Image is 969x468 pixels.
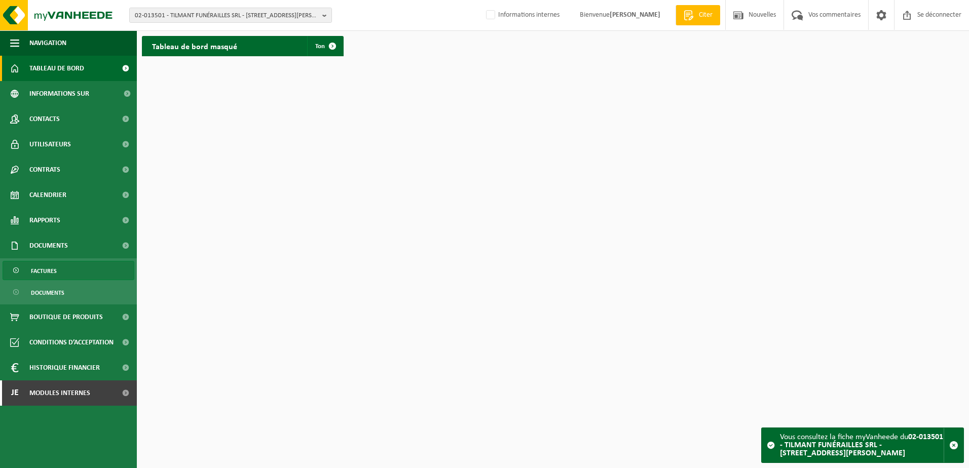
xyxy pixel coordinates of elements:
[29,157,60,182] span: Contrats
[29,380,90,406] span: Modules internes
[29,355,100,380] span: Historique financier
[135,8,318,23] span: 02-013501 - TILMANT FUNÉRAILLES SRL - [STREET_ADDRESS][PERSON_NAME]
[129,8,332,23] button: 02-013501 - TILMANT FUNÉRAILLES SRL - [STREET_ADDRESS][PERSON_NAME]
[676,5,720,25] a: Citer
[3,283,134,302] a: Documents
[315,43,325,50] span: Ton
[696,10,715,20] span: Citer
[29,233,68,258] span: Documents
[29,30,66,56] span: Navigation
[307,36,343,56] a: Ton
[580,11,660,19] font: Bienvenue
[29,81,117,106] span: Informations sur l’entreprise
[10,380,19,406] span: Je
[29,182,66,208] span: Calendrier
[610,11,660,19] strong: [PERSON_NAME]
[29,56,84,81] span: Tableau de bord
[29,330,114,355] span: Conditions d’acceptation
[29,132,71,157] span: Utilisateurs
[142,36,247,56] h2: Tableau de bord masqué
[780,428,944,462] div: Vous consultez la fiche myVanheede du
[31,283,64,302] span: Documents
[780,433,943,457] strong: 02-013501 - TILMANT FUNÉRAILLES SRL - [STREET_ADDRESS][PERSON_NAME]
[484,8,560,23] label: Informations internes
[31,261,57,281] span: Factures
[29,106,60,132] span: Contacts
[3,261,134,280] a: Factures
[29,208,60,233] span: Rapports
[29,304,103,330] span: Boutique de produits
